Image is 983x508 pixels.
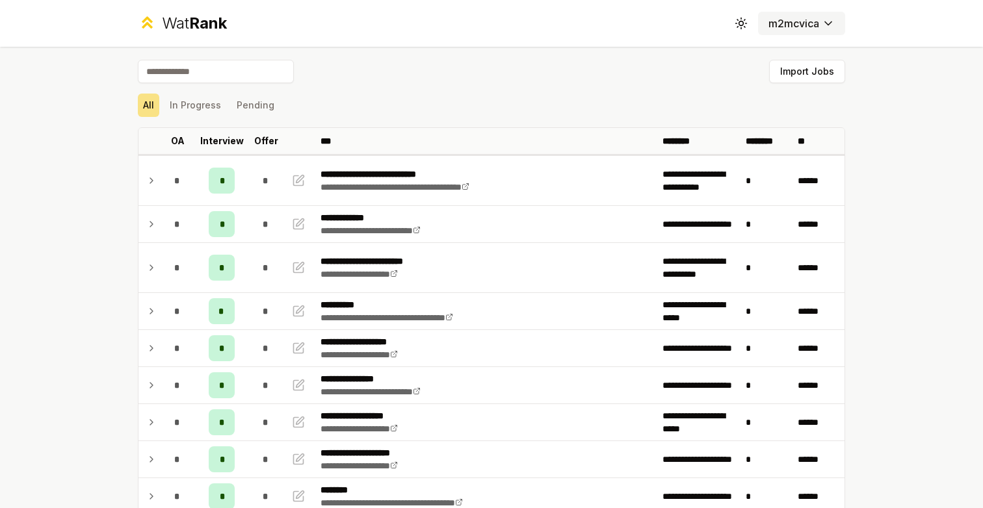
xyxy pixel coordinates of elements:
button: All [138,94,159,117]
p: Offer [254,134,278,147]
div: Wat [162,13,227,34]
p: OA [171,134,185,147]
button: Pending [231,94,280,117]
button: In Progress [164,94,226,117]
span: m2mcvica [768,16,819,31]
p: Interview [200,134,244,147]
a: WatRank [138,13,227,34]
button: m2mcvica [758,12,845,35]
span: Rank [189,14,227,32]
button: Import Jobs [769,60,845,83]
